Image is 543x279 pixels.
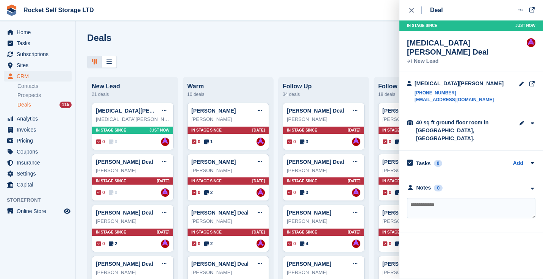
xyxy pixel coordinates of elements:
a: [PERSON_NAME] [191,159,236,165]
a: menu [4,157,72,168]
div: 0 [434,185,443,191]
span: In stage since [407,23,437,28]
span: 0 [287,240,296,247]
div: 40 sq ft ground floor room in [GEOGRAPHIC_DATA], [GEOGRAPHIC_DATA]. [416,119,492,143]
a: Rocket Self Storage LTD [20,4,97,16]
a: menu [4,146,72,157]
span: Settings [17,168,62,179]
a: Contacts [17,83,72,90]
img: Lee Tresadern [257,188,265,197]
a: [PERSON_NAME] Deal [382,261,440,267]
span: 0 [192,138,200,145]
span: Prospects [17,92,41,99]
a: [PHONE_NUMBER] [415,89,504,96]
span: 0 [109,189,117,196]
span: Sites [17,60,62,71]
span: Online Store [17,206,62,216]
div: [PERSON_NAME] [191,269,265,276]
span: Capital [17,179,62,190]
div: 115 [59,102,72,108]
span: In stage since [382,127,413,133]
a: menu [4,49,72,60]
span: Just now [515,23,535,28]
span: In stage since [96,127,126,133]
div: [PERSON_NAME] [96,218,169,225]
span: [DATE] [348,229,360,235]
h2: Tasks [416,160,431,167]
span: 0 [287,189,296,196]
a: menu [4,60,72,71]
span: In stage since [287,127,317,133]
a: menu [4,179,72,190]
div: Notes [416,184,431,192]
span: Storefront [7,196,75,204]
a: menu [4,113,72,124]
span: Invoices [17,124,62,135]
div: Follow Up 1 [378,83,460,90]
a: menu [4,71,72,82]
span: 0 [96,240,105,247]
img: Lee Tresadern [257,240,265,248]
span: In stage since [287,178,317,184]
a: [PERSON_NAME] Deal [96,210,153,216]
span: 2 [204,189,213,196]
div: [PERSON_NAME] [382,269,456,276]
a: [PERSON_NAME] Deal [382,108,440,114]
span: 3 [300,138,308,145]
div: 18 deals [378,90,460,99]
span: In stage since [287,229,317,235]
span: In stage since [382,178,413,184]
span: In stage since [191,127,222,133]
span: 0 [287,138,296,145]
div: 21 deals [92,90,174,99]
a: Lee Tresadern [352,240,360,248]
span: 1 [204,138,213,145]
span: Insurance [17,157,62,168]
a: menu [4,124,72,135]
span: In stage since [382,229,413,235]
img: Lee Tresadern [352,138,360,146]
a: Lee Tresadern [527,38,535,47]
a: [PERSON_NAME] Deal [191,210,249,216]
span: In stage since [191,229,222,235]
div: [PERSON_NAME] [96,167,169,174]
a: Prospects [17,91,72,99]
span: 3 [395,138,404,145]
span: 0 [383,138,391,145]
div: 0 [434,160,443,167]
div: New Lead [407,59,527,64]
span: Coupons [17,146,62,157]
span: 0 [192,240,200,247]
div: [PERSON_NAME] [191,218,265,225]
span: [DATE] [252,127,265,133]
a: [PERSON_NAME] Deal [287,159,344,165]
span: Home [17,27,62,38]
span: 2 [395,189,404,196]
span: 2 [204,240,213,247]
span: Deals [17,101,31,108]
a: Lee Tresadern [161,188,169,197]
img: Lee Tresadern [352,188,360,197]
div: Deal [430,6,443,15]
a: [PERSON_NAME] Deal [287,108,344,114]
a: Lee Tresadern [257,138,265,146]
a: [MEDICAL_DATA][PERSON_NAME] Deal [96,108,198,114]
span: In stage since [191,178,222,184]
div: [PERSON_NAME] [382,116,456,123]
span: CRM [17,71,62,82]
span: In stage since [96,229,126,235]
a: menu [4,168,72,179]
a: Lee Tresadern [161,138,169,146]
span: 0 [96,138,105,145]
a: Preview store [63,207,72,216]
a: [PERSON_NAME] [287,210,331,216]
div: 10 deals [187,90,269,99]
div: Follow Up [283,83,365,90]
div: [MEDICAL_DATA][PERSON_NAME] Deal [407,38,527,56]
a: [PERSON_NAME] Deal [191,261,249,267]
a: Lee Tresadern [161,240,169,248]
